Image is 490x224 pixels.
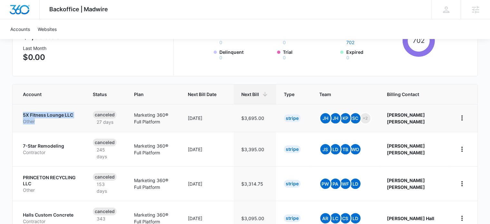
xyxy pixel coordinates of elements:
[219,49,273,60] label: Delinquent
[93,139,117,146] div: Canceled
[320,113,331,123] span: JH
[180,132,234,166] td: [DATE]
[330,113,341,123] span: JH
[457,113,467,123] button: home
[219,34,273,45] label: Paid
[93,119,117,125] p: 27 days
[23,212,77,218] p: Halls Custom Concrete
[340,113,351,123] span: KP
[330,179,341,189] span: PA
[241,91,259,98] span: Next Bill
[320,213,331,223] span: AR
[284,114,301,122] div: Stripe
[346,34,400,45] label: Canceled
[340,179,351,189] span: WF
[23,52,61,63] p: $0.00
[49,6,108,13] span: Backoffice | Madwire
[387,112,425,124] strong: [PERSON_NAME] [PERSON_NAME]
[93,181,119,194] p: 153 days
[23,112,77,124] a: 5X Fitness Lounge LLCOther
[457,179,467,189] button: home
[180,166,234,201] td: [DATE]
[134,91,172,98] span: Plan
[340,144,351,154] span: TB
[320,179,331,189] span: PW
[23,187,77,193] p: Other
[234,132,276,166] td: $3,395.00
[284,180,301,188] div: Stripe
[23,91,68,98] span: Account
[93,173,117,181] div: Canceled
[23,45,61,52] h3: Last Month
[457,144,467,154] button: home
[23,174,77,187] p: PRINCETON RECYCLING LLC
[360,113,370,123] span: +2
[134,142,172,156] p: Marketing 360® Full Platform
[23,112,77,118] p: 5X Fitness Lounge LLC
[6,19,34,39] a: Accounts
[188,91,216,98] span: Next Bill Date
[234,166,276,201] td: $3,314.75
[330,144,341,154] span: LD
[34,19,61,39] a: Websites
[387,91,441,98] span: Billing Contact
[340,213,351,223] span: CS
[284,91,294,98] span: Type
[134,177,172,190] p: Marketing 360® Full Platform
[346,40,354,45] button: Canceled
[413,36,425,44] tspan: 702
[284,214,301,222] div: Stripe
[283,49,337,60] label: Trial
[234,104,276,132] td: $3,695.00
[93,208,117,215] div: Canceled
[283,34,337,45] label: Past Due
[350,179,360,189] span: LD
[180,104,234,132] td: [DATE]
[387,143,425,155] strong: [PERSON_NAME] [PERSON_NAME]
[23,143,77,155] a: 7-Star RemodelingContractor
[93,146,119,160] p: 245 days
[350,144,360,154] span: WO
[457,213,467,223] button: home
[387,178,425,190] strong: [PERSON_NAME] [PERSON_NAME]
[23,174,77,193] a: PRINCETON RECYCLING LLCOther
[134,112,172,125] p: Marketing 360® Full Platform
[93,111,117,119] div: Canceled
[320,144,331,154] span: JS
[350,213,360,223] span: LD
[319,91,362,98] span: Team
[23,118,77,125] p: Other
[330,213,341,223] span: LC
[350,113,360,123] span: SC
[387,216,434,221] strong: [PERSON_NAME] Hall
[23,149,77,156] p: Contractor
[284,145,301,153] div: Stripe
[346,49,400,60] label: Expired
[23,143,77,149] p: 7-Star Remodeling
[93,91,109,98] span: Status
